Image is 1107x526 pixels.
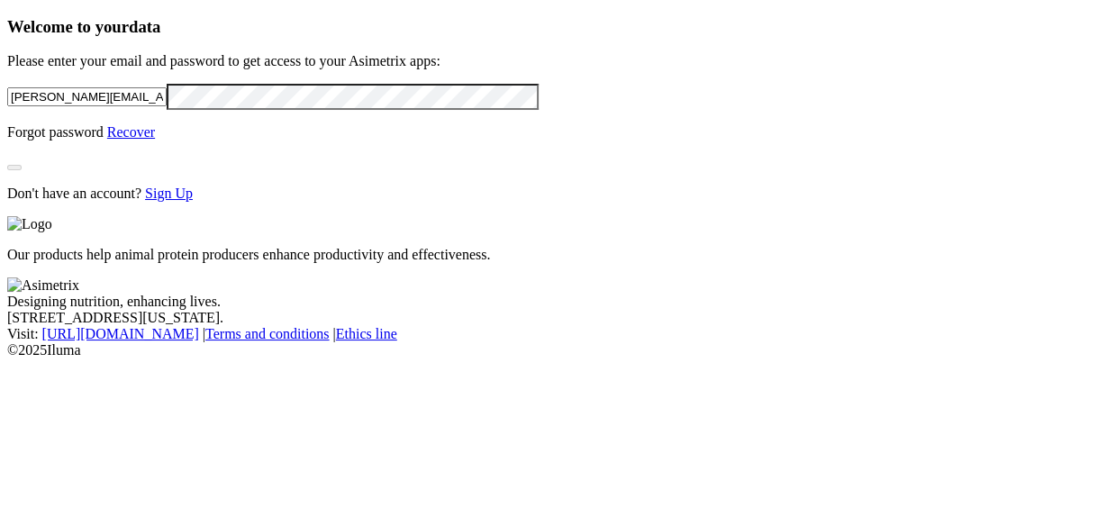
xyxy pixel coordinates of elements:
div: Visit : | | [7,326,1100,342]
div: Designing nutrition, enhancing lives. [7,294,1100,310]
a: Terms and conditions [205,326,330,341]
input: Your email [7,87,167,106]
a: [URL][DOMAIN_NAME] [42,326,199,341]
img: Logo [7,216,52,232]
p: Our products help animal protein producers enhance productivity and effectiveness. [7,247,1100,263]
h3: Welcome to your [7,17,1100,37]
a: Sign Up [145,186,193,201]
div: © 2025 Iluma [7,342,1100,358]
a: Ethics line [336,326,397,341]
p: Please enter your email and password to get access to your Asimetrix apps: [7,53,1100,69]
img: Asimetrix [7,277,79,294]
div: [STREET_ADDRESS][US_STATE]. [7,310,1100,326]
p: Forgot password [7,124,1100,141]
a: Recover [107,124,155,140]
span: data [129,17,160,36]
p: Don't have an account? [7,186,1100,202]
